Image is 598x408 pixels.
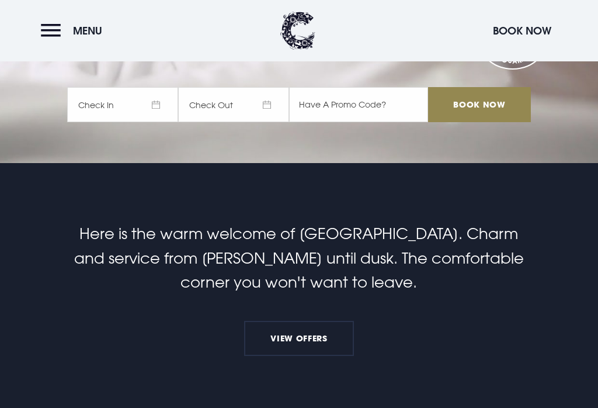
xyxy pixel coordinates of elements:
img: Clandeboye Lodge [280,12,315,50]
input: Have A Promo Code? [289,87,428,122]
button: Book Now [487,18,557,43]
button: Menu [41,18,108,43]
span: Check In [67,87,178,122]
a: View Offers [244,321,354,356]
span: Check Out [178,87,289,122]
input: Book Now [428,87,531,122]
span: Menu [73,24,102,37]
p: Here is the warm welcome of [GEOGRAPHIC_DATA]. Charm and service from [PERSON_NAME] until dusk. T... [62,222,535,295]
